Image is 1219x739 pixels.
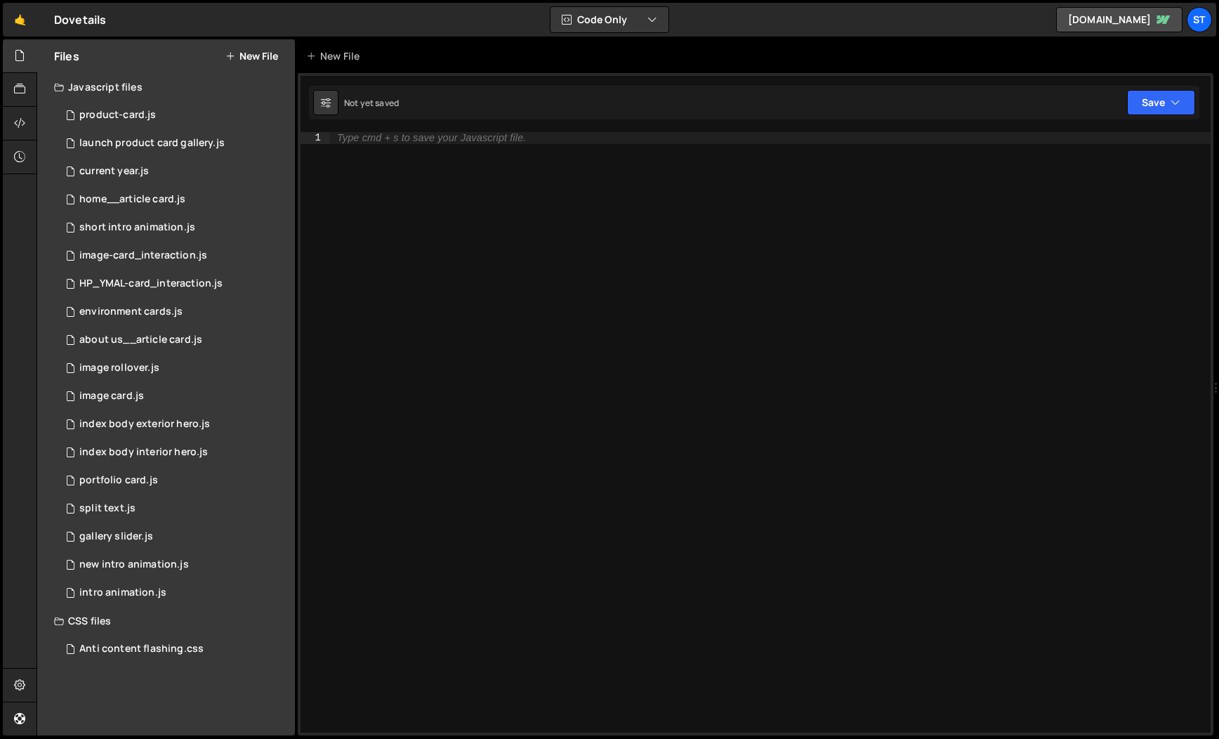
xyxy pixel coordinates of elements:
div: short intro animation.js [79,221,195,234]
div: new intro animation.js [79,558,189,571]
div: launch product card gallery.js [79,137,225,150]
div: CSS files [37,607,295,635]
div: index body exterior hero.js [79,418,210,431]
div: current year.js [79,165,149,178]
div: Anti content flashing.css [79,643,204,655]
div: 15113/42183.js [54,101,295,129]
button: Code Only [551,7,668,32]
div: image rollover.js [79,362,159,374]
div: 1 [301,132,330,144]
div: environment cards.js [79,306,183,318]
div: 15113/41064.js [54,523,295,551]
div: Javascript files [37,73,295,101]
a: St [1187,7,1212,32]
div: 15113/40360.js [54,354,295,382]
div: 15113/43315.js [54,270,295,298]
button: Save [1127,90,1195,115]
div: New File [306,49,365,63]
a: 🤙 [3,3,37,37]
h2: Files [54,48,79,64]
div: image card.js [79,390,144,403]
div: 15113/42595.js [54,551,295,579]
div: Dovetails [54,11,106,28]
div: 15113/39807.js [54,579,295,607]
div: Not yet saved [344,97,399,109]
div: 15113/39545.js [54,438,295,466]
div: 15113/39563.js [54,466,295,495]
div: 15113/43303.js [54,157,295,185]
div: intro animation.js [79,587,166,599]
div: index body interior hero.js [79,446,208,459]
div: 15113/43395.js [54,214,295,242]
div: split text.js [79,502,136,515]
div: 15113/42276.js [54,129,295,157]
div: gallery slider.js [79,530,153,543]
div: 15113/39522.js [54,298,295,326]
a: [DOMAIN_NAME] [1056,7,1182,32]
div: Type cmd + s to save your Javascript file. [337,133,526,143]
div: image-card_interaction.js [79,249,207,262]
div: home__article card.js [79,193,185,206]
div: 15113/39528.js [54,495,295,523]
div: 15113/39521.js [54,242,295,270]
div: 15113/43503.js [54,185,295,214]
div: 15113/39517.js [54,382,295,410]
button: New File [225,51,278,62]
div: about us__article card.js [79,334,202,346]
div: 15113/41050.js [54,410,295,438]
div: HP_YMAL-card_interaction.js [79,277,223,290]
div: portfolio card.js [79,474,158,487]
div: 15113/44504.css [54,635,295,663]
div: 15113/39520.js [54,326,295,354]
div: product-card.js [79,109,156,122]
